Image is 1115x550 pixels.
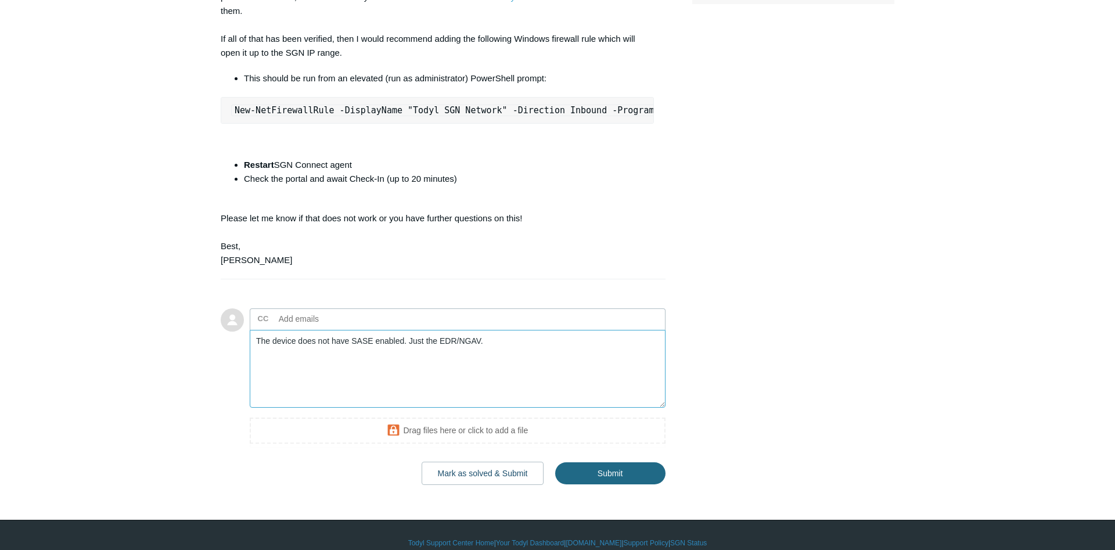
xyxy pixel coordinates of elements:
li: Check the portal and await Check-In (up to 20 minutes) [244,172,654,186]
a: SGN Status [670,538,707,548]
a: [DOMAIN_NAME] [566,538,621,548]
input: Add emails [274,310,399,328]
a: Support Policy [624,538,668,548]
input: Submit [555,462,666,484]
li: This should be run from an elevated (run as administrator) PowerShell prompt: [244,71,654,85]
label: CC [258,310,269,328]
a: Todyl Support Center Home [408,538,494,548]
div: | | | | [221,538,894,548]
button: Mark as solved & Submit [422,462,544,485]
textarea: Add your reply [250,330,666,408]
strong: Restart [244,160,274,170]
code: New-NetFirewallRule -DisplayName "Todyl SGN Network" -Direction Inbound -Program Any -LocalAddres... [231,105,1025,116]
li: SGN Connect agent [244,158,654,172]
a: Your Todyl Dashboard [496,538,564,548]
